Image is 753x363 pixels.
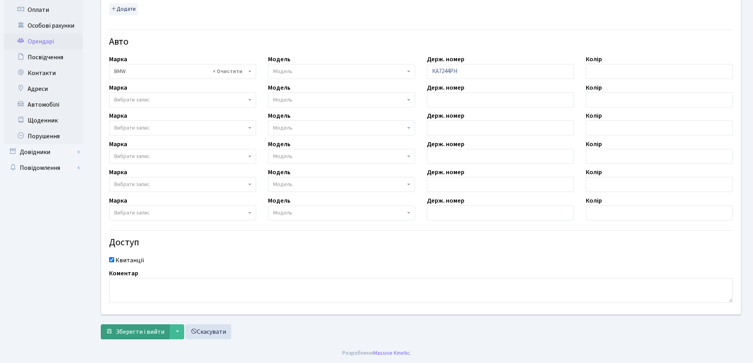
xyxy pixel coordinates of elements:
a: Щоденник [4,113,83,128]
label: Колір [586,139,602,149]
a: Порушення [4,128,83,144]
label: Колір [586,196,602,205]
a: Орендарі [4,34,83,49]
a: Автомобілі [4,97,83,113]
span: Модель [273,96,293,104]
label: Колір [586,111,602,120]
div: Розроблено . [342,349,411,357]
label: Модель [268,139,291,149]
a: Massive Kinetic [373,349,410,357]
span: Модель [273,68,293,75]
label: Марка [109,83,127,92]
span: Зберегти і вийти [116,327,164,336]
a: Повідомлення [4,160,83,176]
label: Марка [109,111,127,120]
label: Держ. номер [427,196,464,205]
label: Модель [268,83,291,92]
span: Модель [273,209,293,217]
label: Держ. номер [427,55,464,64]
span: BMW [109,64,256,79]
label: Квитанції [115,256,144,265]
label: Колір [586,167,602,177]
span: Модель [273,124,293,132]
button: Додати [109,3,138,15]
label: Коментар [109,269,138,278]
label: Модель [268,55,291,64]
label: Марка [109,55,127,64]
label: Модель [268,196,291,205]
button: Зберегти і вийти [101,324,170,339]
a: Довідники [4,144,83,160]
a: Посвідчення [4,49,83,65]
a: Адреси [4,81,83,97]
a: Скасувати [185,324,231,339]
label: Колір [586,55,602,64]
label: Модель [268,167,291,177]
h4: Авто [109,36,733,48]
label: Модель [268,111,291,120]
label: Марка [109,196,127,205]
label: Держ. номер [427,167,464,177]
span: BMW [114,68,246,75]
label: Держ. номер [427,111,464,120]
span: Вибрати запис [114,209,150,217]
a: Контакти [4,65,83,81]
span: Вибрати запис [114,124,150,132]
a: Оплати [4,2,83,18]
h4: Доступ [109,237,733,248]
span: Вибрати запис [114,152,150,160]
label: Колір [586,83,602,92]
span: Вибрати запис [114,181,150,188]
span: Модель [273,152,293,160]
a: Особові рахунки [4,18,83,34]
span: Видалити всі елементи [213,68,242,75]
label: Марка [109,167,127,177]
label: Держ. номер [427,83,464,92]
label: Держ. номер [427,139,464,149]
span: Вибрати запис [114,96,150,104]
span: Модель [273,181,293,188]
label: Марка [109,139,127,149]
